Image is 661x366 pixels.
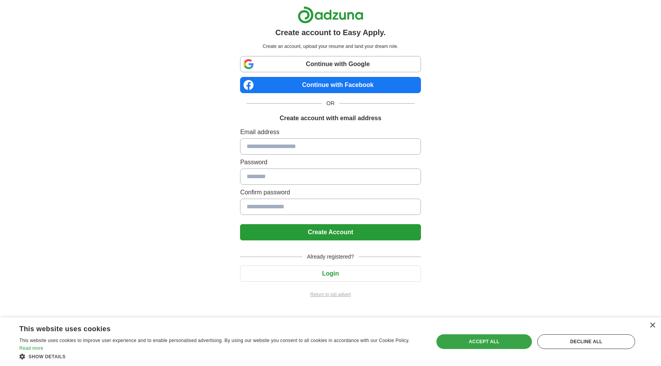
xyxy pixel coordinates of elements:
[279,114,381,123] h1: Create account with email address
[19,352,421,360] div: Show details
[242,43,419,50] p: Create an account, upload your resume and land your dream role.
[302,253,358,261] span: Already registered?
[649,323,655,329] div: Close
[240,56,421,72] a: Continue with Google
[240,270,421,277] a: Login
[240,188,421,197] label: Confirm password
[298,6,363,24] img: Adzuna logo
[19,322,402,334] div: This website uses cookies
[322,99,339,107] span: OR
[19,346,43,351] a: Read more, opens a new window
[240,266,421,282] button: Login
[240,224,421,240] button: Create Account
[29,354,66,359] span: Show details
[240,77,421,93] a: Continue with Facebook
[436,334,532,349] div: Accept all
[275,27,386,38] h1: Create account to Easy Apply.
[19,338,410,343] span: This website uses cookies to improve user experience and to enable personalised advertising. By u...
[240,291,421,298] a: Return to job advert
[537,334,635,349] div: Decline all
[240,128,421,137] label: Email address
[240,158,421,167] label: Password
